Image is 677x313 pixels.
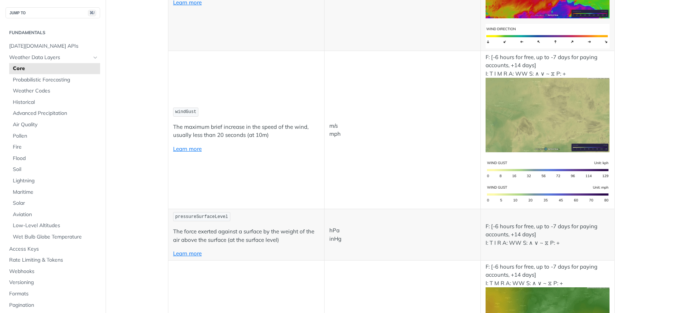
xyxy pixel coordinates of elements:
[9,290,98,298] span: Formats
[13,211,98,218] span: Aviation
[6,244,100,255] a: Access Keys
[9,220,100,231] a: Low-Level Altitudes
[9,119,100,130] a: Air Quality
[13,189,98,196] span: Maritime
[9,63,100,74] a: Core
[9,279,98,286] span: Versioning
[329,226,476,243] p: hPa inHg
[6,29,100,36] h2: Fundamentals
[9,245,98,253] span: Access Keys
[9,153,100,164] a: Flood
[9,256,98,264] span: Rate Limiting & Tokens
[6,288,100,299] a: Formats
[13,222,98,229] span: Low-Level Altitudes
[13,65,98,72] span: Core
[13,110,98,117] span: Advanced Precipitation
[175,214,228,219] span: pressureSurfaceLevel
[6,300,100,311] a: Pagination
[13,200,98,207] span: Solar
[6,277,100,288] a: Versioning
[13,155,98,162] span: Flood
[9,187,100,198] a: Maritime
[13,143,98,151] span: Fire
[486,78,610,152] img: wind-gust
[329,122,476,138] p: m/s mph
[175,109,197,114] span: windGust
[9,232,100,243] a: Wet Bulb Globe Temperature
[9,164,100,175] a: Soil
[486,222,610,247] p: F: [-6 hours for free, up to -7 days for paying accounts, +14 days] I: T I R A: WW S: ∧ ∨ ~ ⧖ P: +
[486,190,610,197] span: Expand image
[13,99,98,106] span: Historical
[173,145,202,152] a: Learn more
[6,52,100,63] a: Weather Data LayersHide subpages for Weather Data Layers
[13,87,98,95] span: Weather Codes
[486,32,610,39] span: Expand image
[13,177,98,185] span: Lightning
[13,132,98,140] span: Pollen
[173,228,319,244] p: The force exerted against a surface by the weight of the air above the surface (at the surface le...
[486,111,610,118] span: Expand image
[6,255,100,266] a: Rate Limiting & Tokens
[92,55,98,61] button: Hide subpages for Weather Data Layers
[13,166,98,173] span: Soil
[6,7,100,18] button: JUMP TO⌘/
[9,198,100,209] a: Solar
[173,123,319,139] p: The maximum brief increase in the speed of the wind, usually less than 20 seconds (at 10m)
[486,182,610,207] img: wind-gust-us
[9,108,100,119] a: Advanced Precipitation
[9,43,98,50] span: [DATE][DOMAIN_NAME] APIs
[9,85,100,97] a: Weather Codes
[9,97,100,108] a: Historical
[6,41,100,52] a: [DATE][DOMAIN_NAME] APIs
[9,209,100,220] a: Aviation
[88,10,96,16] span: ⌘/
[486,158,610,182] img: wind-gust-si
[9,268,98,275] span: Webhooks
[13,121,98,128] span: Air Quality
[13,76,98,84] span: Probabilistic Forecasting
[486,24,610,48] img: wind-direction
[486,53,610,152] p: F: [-6 hours for free, up to -7 days for paying accounts, +14 days] I: T I M R A: WW S: ∧ ∨ ~ ⧖ P: +
[6,266,100,277] a: Webhooks
[173,250,202,257] a: Learn more
[9,175,100,186] a: Lightning
[9,131,100,142] a: Pollen
[9,142,100,153] a: Fire
[13,233,98,241] span: Wet Bulb Globe Temperature
[9,74,100,85] a: Probabilistic Forecasting
[9,302,98,309] span: Pagination
[486,166,610,173] span: Expand image
[9,54,91,61] span: Weather Data Layers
